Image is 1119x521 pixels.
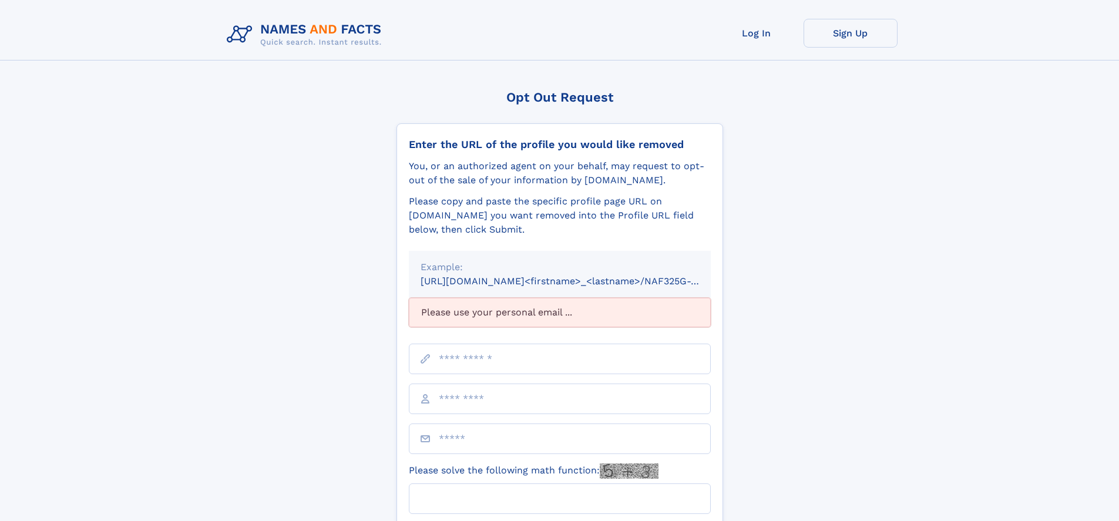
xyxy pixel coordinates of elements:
a: Sign Up [804,19,898,48]
div: Opt Out Request [396,90,723,105]
small: [URL][DOMAIN_NAME]<firstname>_<lastname>/NAF325G-xxxxxxxx [421,275,733,287]
div: You, or an authorized agent on your behalf, may request to opt-out of the sale of your informatio... [409,159,711,187]
div: Enter the URL of the profile you would like removed [409,138,711,151]
div: Please copy and paste the specific profile page URL on [DOMAIN_NAME] you want removed into the Pr... [409,194,711,237]
div: Please use your personal email ... [409,298,711,327]
div: Example: [421,260,699,274]
a: Log In [710,19,804,48]
label: Please solve the following math function: [409,463,658,479]
img: Logo Names and Facts [222,19,391,51]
